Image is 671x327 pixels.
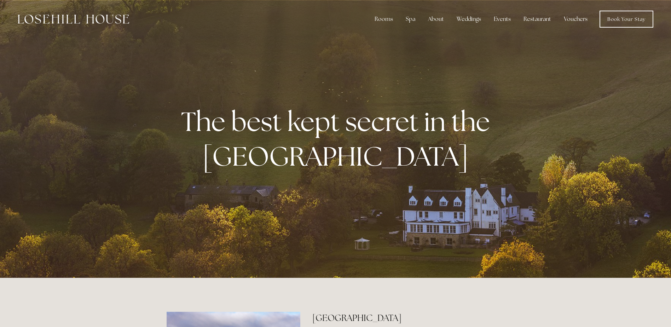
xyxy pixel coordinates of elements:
[18,15,129,24] img: Losehill House
[600,11,653,28] a: Book Your Stay
[451,12,487,26] div: Weddings
[558,12,593,26] a: Vouchers
[518,12,557,26] div: Restaurant
[369,12,399,26] div: Rooms
[422,12,450,26] div: About
[181,104,496,173] strong: The best kept secret in the [GEOGRAPHIC_DATA]
[400,12,421,26] div: Spa
[312,312,504,324] h2: [GEOGRAPHIC_DATA]
[488,12,516,26] div: Events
